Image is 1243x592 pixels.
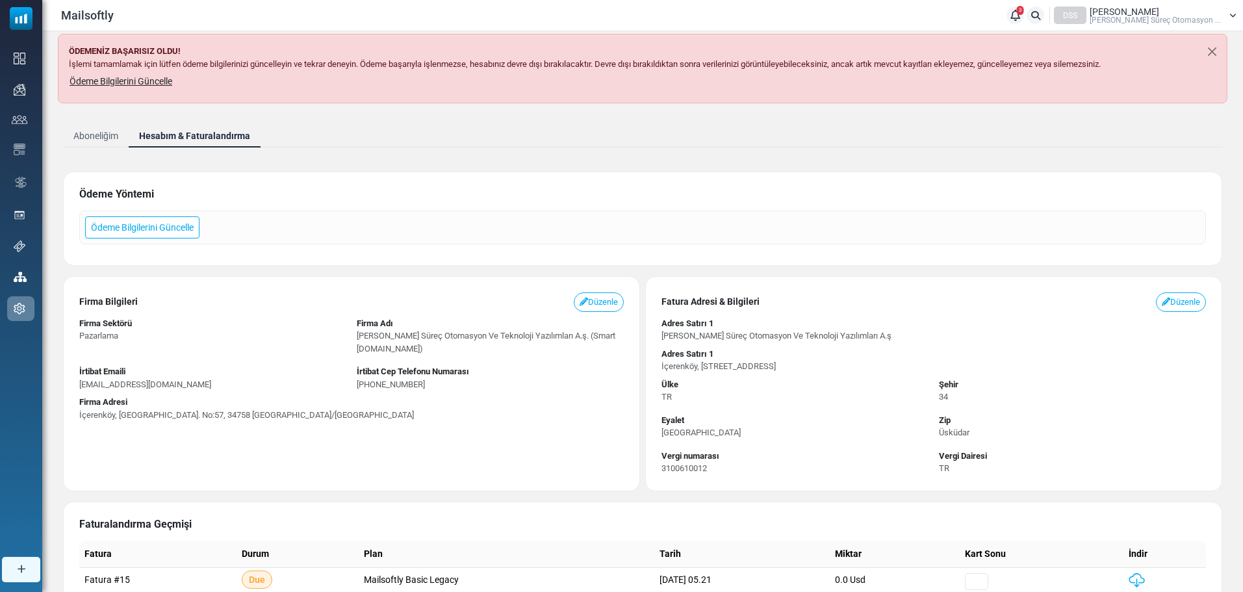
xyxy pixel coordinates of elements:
img: campaigns-icon.png [14,84,25,96]
span: 3 [1017,6,1024,15]
img: settings-icon.svg [14,303,25,315]
span: İrtibat Emaili [79,367,125,376]
h6: Ödeme Yöntemi [79,188,1206,200]
span: Ülke [661,380,678,389]
span: Pazarlama [79,331,118,341]
strong: ÖDEMENİZ BAŞARISIZ OLDU! [69,45,181,58]
th: Plan [359,541,654,568]
a: Düzenle [1156,292,1206,312]
span: Vergi numarası [661,451,719,461]
span: Fatura Adresi & Bilgileri [661,295,760,309]
span: [PERSON_NAME] Süreç Otomasyon ... [1090,16,1221,24]
a: Düzenle [574,292,624,312]
span: Mailsoftly [61,6,114,24]
a: Hesabım & Faturalandırma [129,124,261,148]
span: Üsküdar [939,428,969,437]
span: İçerenköy, [GEOGRAPHIC_DATA]. No:57, 34758 [GEOGRAPHIC_DATA]/[GEOGRAPHIC_DATA] [79,410,414,420]
th: Tarih [654,541,830,568]
span: Zip [939,415,951,425]
p: İşlemi tamamlamak için lütfen ödeme bilgilerinizi güncelleyin ve tekrar deneyin. Ödeme başarıyla ... [69,58,1196,71]
button: Close [1198,34,1227,69]
span: [GEOGRAPHIC_DATA] [661,428,741,437]
span: [PERSON_NAME] Süreç Otomasyon Ve Teknoloji Yazılımları A.ş. (Smart [DOMAIN_NAME]) [357,331,615,354]
a: Aboneliğim [63,124,129,148]
span: Eyalet [661,415,684,425]
a: DSS [PERSON_NAME] [PERSON_NAME] Süreç Otomasyon ... [1054,6,1237,24]
span: İrtibat Cep Telefonu Numarası [357,367,469,376]
span: 3100610012 [661,463,707,473]
span: Vergi Dairesi [939,451,987,461]
span: Firma Adresi [79,397,127,407]
span: İçerenköy, [STREET_ADDRESS] [661,361,776,371]
a: 3 [1006,6,1024,24]
img: landing_pages.svg [14,209,25,221]
span: Firma Adı [357,318,393,328]
img: email-templates-icon.svg [14,144,25,155]
span: [EMAIL_ADDRESS][DOMAIN_NAME] [79,380,211,389]
span: [PERSON_NAME] Süreç Otomasyon Ve Teknoloji Yazılımları A.ş [661,331,891,341]
span: Adres Satırı 1 [661,318,713,328]
span: Adres Satırı 1 [661,349,713,359]
th: İndir [1123,541,1206,568]
span: Firma Bilgileri [79,295,138,309]
span: Şehir [939,380,958,389]
th: Fatura [79,541,237,568]
th: Miktar [830,541,960,568]
img: dashboard-icon.svg [14,53,25,64]
span: Firma Sektörü [79,318,132,328]
span: [PERSON_NAME] [1090,7,1159,16]
a: Ödeme Bilgilerini Güncelle [85,216,199,238]
span: [PHONE_NUMBER] [357,380,425,389]
img: workflow.svg [14,175,28,190]
a: Ödeme Bilgilerini Güncelle [69,73,173,90]
th: Durum [237,541,359,568]
img: contacts-icon.svg [12,115,27,124]
span: 34 [939,392,948,402]
h6: Faturalandırma Geçmişi [79,518,1206,530]
span: Due [242,571,272,589]
span: TR [661,392,672,402]
th: Kart Sonu [960,541,1124,568]
img: mailsoftly_icon_blue_white.svg [10,7,32,30]
div: DSS [1054,6,1086,24]
img: support-icon.svg [14,240,25,252]
span: TR [939,463,949,473]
